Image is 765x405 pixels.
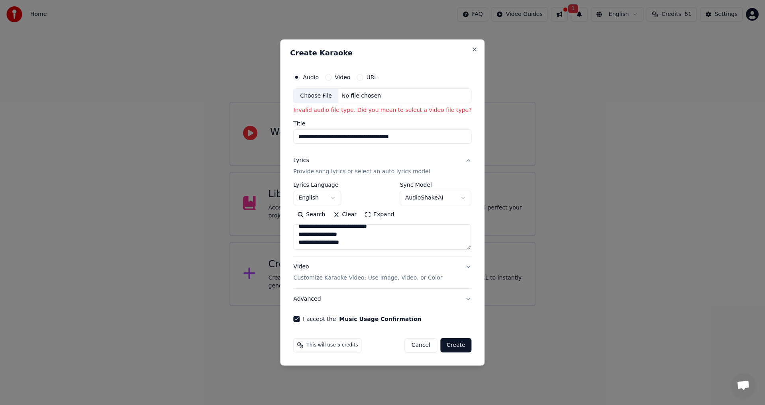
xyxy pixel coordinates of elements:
label: I accept the [303,316,421,322]
div: No file chosen [338,92,384,100]
div: Choose File [294,89,338,103]
div: Lyrics [293,157,309,165]
p: Invalid audio file type. Did you mean to select a video file type? [293,107,471,115]
button: Search [293,208,329,221]
button: Expand [361,208,398,221]
button: Cancel [405,338,437,352]
label: Video [335,74,350,80]
h2: Create Karaoke [290,49,475,57]
label: Sync Model [400,182,472,188]
span: This will use 5 credits [306,342,358,348]
label: Lyrics Language [293,182,341,188]
div: Video [293,263,442,282]
button: Clear [329,208,361,221]
button: I accept the [339,316,421,322]
p: Customize Karaoke Video: Use Image, Video, or Color [293,274,442,282]
label: Audio [303,74,319,80]
button: Advanced [293,289,471,309]
p: Provide song lyrics or select an auto lyrics model [293,168,430,176]
button: Create [440,338,472,352]
button: VideoCustomize Karaoke Video: Use Image, Video, or Color [293,256,471,288]
label: URL [366,74,377,80]
label: Title [293,121,471,127]
button: LyricsProvide song lyrics or select an auto lyrics model [293,151,471,182]
div: LyricsProvide song lyrics or select an auto lyrics model [293,182,471,256]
